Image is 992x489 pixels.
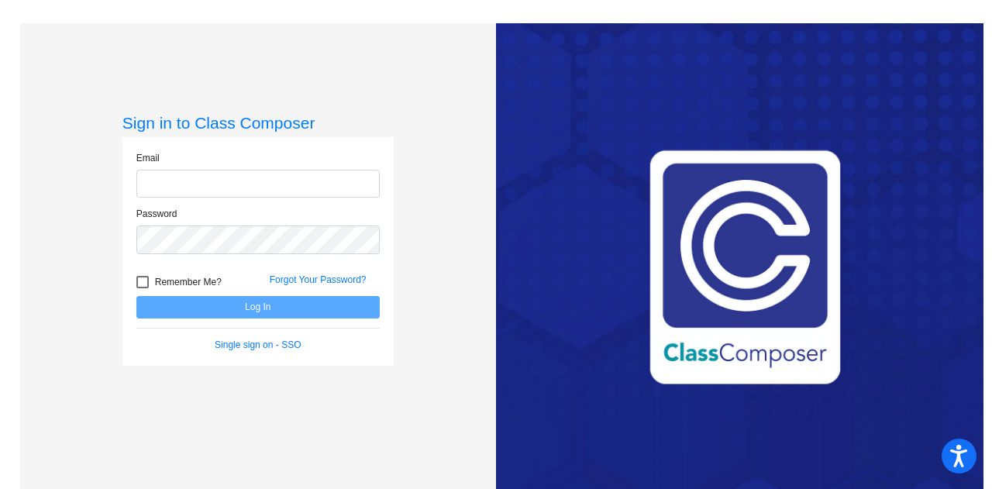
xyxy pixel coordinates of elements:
[136,151,160,165] label: Email
[136,207,177,221] label: Password
[215,339,301,350] a: Single sign on - SSO
[155,273,222,291] span: Remember Me?
[122,113,394,133] h3: Sign in to Class Composer
[270,274,367,285] a: Forgot Your Password?
[136,296,380,319] button: Log In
